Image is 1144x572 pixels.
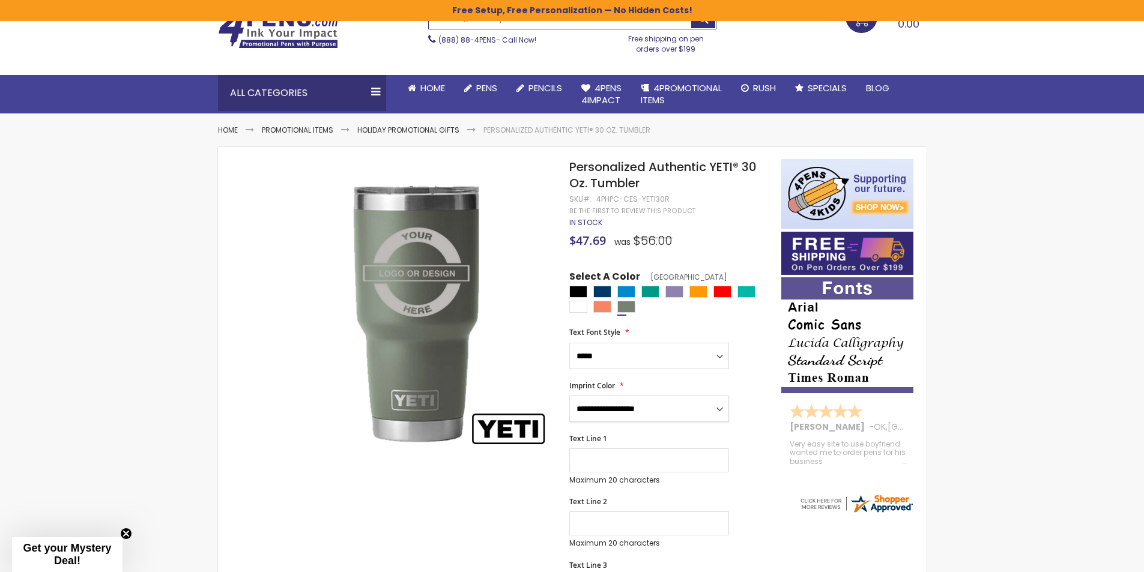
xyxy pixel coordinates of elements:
[631,75,731,114] a: 4PROMOTIONALITEMS
[569,194,592,204] strong: SKU
[262,125,333,135] a: Promotional Items
[507,75,572,101] a: Pencils
[641,82,722,106] span: 4PROMOTIONAL ITEMS
[874,421,886,433] span: OK
[616,29,716,53] div: Free shipping on pen orders over $199
[753,82,776,94] span: Rush
[640,272,727,282] span: [GEOGRAPHIC_DATA]
[808,82,847,94] span: Specials
[569,327,620,337] span: Text Font Style
[593,286,611,298] div: Navy Blue
[785,75,856,101] a: Specials
[23,542,111,567] span: Get your Mystery Deal!
[455,75,507,101] a: Pens
[528,82,562,94] span: Pencils
[856,75,899,101] a: Blog
[218,125,238,135] a: Home
[866,82,889,94] span: Blog
[476,82,497,94] span: Pens
[572,75,631,114] a: 4Pens4impact
[569,496,607,507] span: Text Line 2
[218,10,338,49] img: 4Pens Custom Pens and Promotional Products
[12,537,123,572] div: Get your Mystery Deal!Close teaser
[569,286,587,298] div: Black
[581,82,622,106] span: 4Pens 4impact
[569,475,729,485] p: Maximum 20 characters
[569,560,607,570] span: Text Line 3
[569,218,602,227] div: Availability
[593,301,611,313] div: High Desert Clay
[438,35,496,45] a: (888) 88-4PENS
[569,381,615,391] span: Imprint Color
[799,507,914,517] a: 4pens.com certificate URL
[569,217,602,227] span: In stock
[888,421,976,433] span: [GEOGRAPHIC_DATA]
[596,194,670,204] div: 4PHPC-CES-YETI30R
[569,158,757,191] span: Personalized Authentic YETI® 30 Oz. Tumbler
[781,232,913,275] img: Free shipping on orders over $199
[398,75,455,101] a: Home
[781,277,913,393] img: font-personalization-examples
[781,159,913,229] img: 4pens 4 kids
[790,421,869,433] span: [PERSON_NAME]
[569,433,607,444] span: Text Line 1
[665,286,683,298] div: Lilac
[218,75,386,111] div: All Categories
[569,232,606,248] span: $47.69
[790,440,906,466] div: Very easy site to use boyfriend wanted me to order pens for his business
[569,301,587,313] div: White
[483,125,650,135] li: Personalized Authentic YETI® 30 Oz. Tumbler
[614,236,631,248] span: was
[279,176,554,451] img: camp-green-4phpc-ces-yeti30r-authentic-yeti-30-oz-tumbler_copy_1.jpg
[737,286,755,298] div: Teal
[617,286,635,298] div: Big Wave Blue
[713,286,731,298] div: Red
[438,35,536,45] span: - Call Now!
[120,528,132,540] button: Close teaser
[420,82,445,94] span: Home
[569,270,640,286] span: Select A Color
[357,125,459,135] a: Holiday Promotional Gifts
[869,421,976,433] span: - ,
[617,301,635,313] div: Camp Green
[633,232,672,249] span: $56.00
[569,538,729,548] p: Maximum 20 characters
[641,286,659,298] div: Seafoam Green
[569,206,695,215] a: Be the first to review this product
[799,493,914,514] img: 4pens.com widget logo
[898,16,919,31] span: 0.00
[731,75,785,101] a: Rush
[689,286,707,298] div: Orange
